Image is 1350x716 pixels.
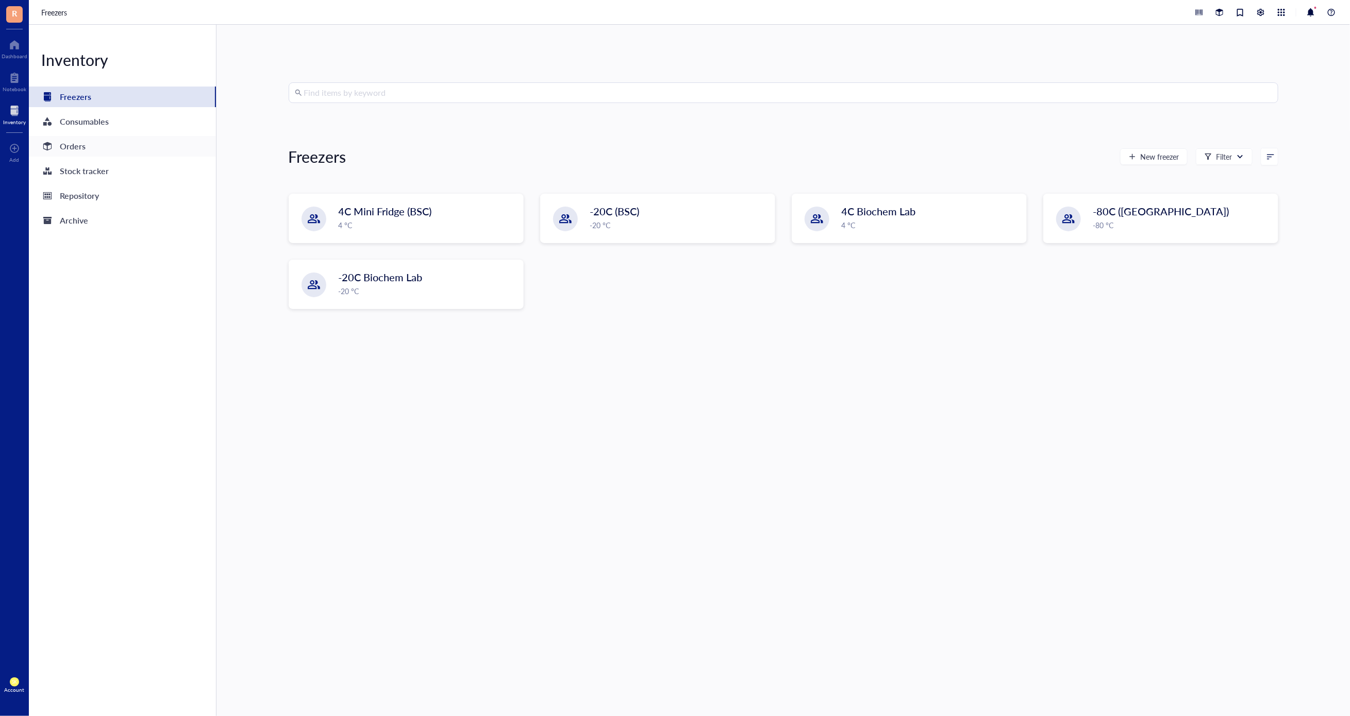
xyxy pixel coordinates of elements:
a: Orders [29,136,216,157]
div: Filter [1216,151,1232,162]
span: -20C (BSC) [590,204,640,218]
span: -80C ([GEOGRAPHIC_DATA]) [1093,204,1229,218]
div: Freezers [289,146,346,167]
div: -80 °C [1093,219,1272,231]
a: Dashboard [2,37,27,59]
div: Freezers [60,90,91,104]
span: R [12,7,17,20]
span: SK [12,679,17,685]
div: -20 °C [339,285,517,297]
div: Consumables [60,114,109,129]
a: Repository [29,185,216,206]
span: New freezer [1140,152,1179,161]
a: Freezers [41,7,69,18]
a: Consumables [29,111,216,132]
a: Freezers [29,87,216,107]
div: 4 °C [339,219,517,231]
span: 4C Biochem Lab [842,204,916,218]
div: Archive [60,213,88,228]
div: Repository [60,189,99,203]
div: -20 °C [590,219,769,231]
a: Notebook [3,70,26,92]
div: Inventory [3,119,26,125]
a: Archive [29,210,216,231]
div: Orders [60,139,86,154]
a: Stock tracker [29,161,216,181]
div: Dashboard [2,53,27,59]
span: 4C Mini Fridge (BSC) [339,204,432,218]
div: Account [5,687,25,693]
button: New freezer [1120,148,1188,165]
a: Inventory [3,103,26,125]
div: Add [10,157,20,163]
div: Notebook [3,86,26,92]
div: Inventory [29,49,216,70]
span: -20C Biochem Lab [339,270,423,284]
div: Stock tracker [60,164,109,178]
div: 4 °C [842,219,1020,231]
